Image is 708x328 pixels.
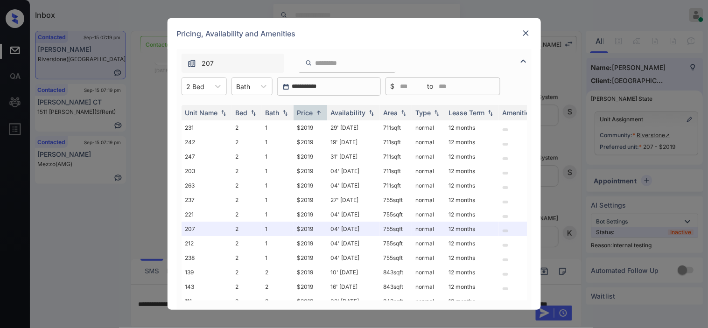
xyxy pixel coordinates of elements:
td: 2 [232,164,262,178]
td: 31' [DATE] [327,149,380,164]
span: to [428,81,434,91]
td: $2019 [294,135,327,149]
td: normal [412,193,445,207]
span: 207 [202,58,214,69]
td: 1 [262,193,294,207]
td: 12 months [445,207,499,222]
td: normal [412,222,445,236]
td: 2 [262,265,294,279]
td: 04' [DATE] [327,236,380,251]
div: Lease Term [449,109,485,117]
td: 12 months [445,265,499,279]
td: normal [412,294,445,308]
td: 2 [232,207,262,222]
img: sorting [367,110,376,116]
td: 711 sqft [380,149,412,164]
div: Price [297,109,313,117]
td: 755 sqft [380,193,412,207]
td: 711 sqft [380,178,412,193]
img: sorting [432,110,442,116]
td: 12 months [445,193,499,207]
td: 2 [232,120,262,135]
td: 1 [262,222,294,236]
img: sorting [280,110,290,116]
td: 12 months [445,251,499,265]
td: normal [412,265,445,279]
td: $2019 [294,193,327,207]
td: normal [412,178,445,193]
img: icon-zuma [305,59,312,67]
td: 111 [182,294,232,308]
td: 12 months [445,135,499,149]
td: 221 [182,207,232,222]
img: icon-zuma [187,59,196,68]
td: 2 [262,294,294,308]
td: 237 [182,193,232,207]
div: Type [416,109,431,117]
td: $2019 [294,120,327,135]
td: $2019 [294,164,327,178]
td: 755 sqft [380,236,412,251]
img: sorting [219,110,228,116]
td: $2019 [294,222,327,236]
td: $2019 [294,178,327,193]
span: $ [391,81,395,91]
td: 12 months [445,164,499,178]
td: 1 [262,135,294,149]
td: 04' [DATE] [327,178,380,193]
td: 711 sqft [380,120,412,135]
td: 2 [232,149,262,164]
td: $2019 [294,279,327,294]
td: 12 months [445,222,499,236]
img: sorting [249,110,258,116]
div: Pricing, Availability and Amenities [168,18,541,49]
td: $2019 [294,294,327,308]
td: 247 [182,149,232,164]
td: 04' [DATE] [327,251,380,265]
td: 711 sqft [380,135,412,149]
td: 2 [232,279,262,294]
div: Bed [236,109,248,117]
td: 755 sqft [380,207,412,222]
td: 143 [182,279,232,294]
td: 2 [232,294,262,308]
td: $2019 [294,236,327,251]
td: normal [412,279,445,294]
td: 755 sqft [380,222,412,236]
td: 1 [262,149,294,164]
td: normal [412,236,445,251]
td: 2 [232,178,262,193]
div: Amenities [503,109,534,117]
td: 139 [182,265,232,279]
td: normal [412,135,445,149]
td: 212 [182,236,232,251]
td: normal [412,149,445,164]
td: 231 [182,120,232,135]
td: 755 sqft [380,251,412,265]
td: 1 [262,236,294,251]
td: 12 months [445,279,499,294]
td: 238 [182,251,232,265]
td: 263 [182,178,232,193]
td: 27' [DATE] [327,193,380,207]
td: 1 [262,207,294,222]
td: 2 [232,193,262,207]
td: 1 [262,178,294,193]
td: 04' [DATE] [327,207,380,222]
img: sorting [314,109,323,116]
td: normal [412,207,445,222]
td: 16' [DATE] [327,279,380,294]
td: 242 [182,135,232,149]
td: 04' [DATE] [327,164,380,178]
td: 2 [232,222,262,236]
td: 10' [DATE] [327,265,380,279]
img: icon-zuma [518,56,529,67]
td: 12 months [445,294,499,308]
td: 12 months [445,120,499,135]
div: Unit Name [185,109,218,117]
td: normal [412,251,445,265]
td: $2019 [294,251,327,265]
td: 12 months [445,178,499,193]
td: 1 [262,164,294,178]
td: $2019 [294,207,327,222]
